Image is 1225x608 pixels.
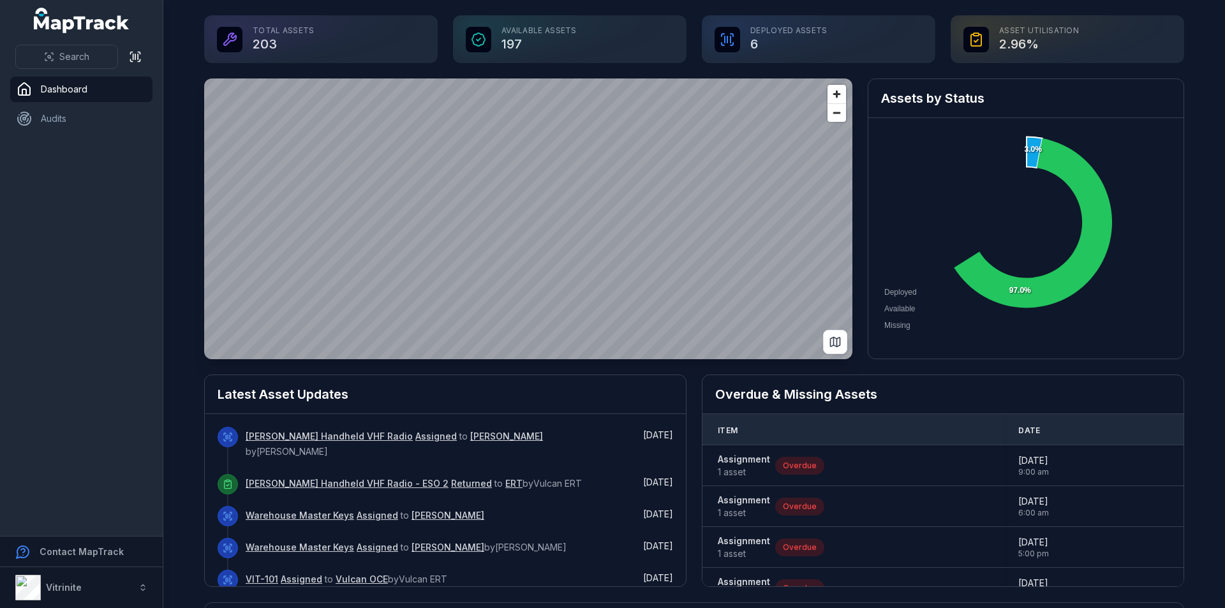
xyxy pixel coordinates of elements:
[881,89,1171,107] h2: Assets by Status
[40,546,124,557] strong: Contact MapTrack
[718,575,770,601] a: Assignment
[643,540,673,551] span: [DATE]
[1018,536,1049,559] time: 17/09/2025, 5:00:00 pm
[357,541,398,554] a: Assigned
[718,507,770,519] span: 1 asset
[1018,454,1049,477] time: 14/07/2025, 9:00:00 am
[643,508,673,519] time: 17/09/2025, 10:28:03 am
[1018,454,1049,467] span: [DATE]
[34,8,130,33] a: MapTrack
[718,494,770,507] strong: Assignment
[1018,549,1049,559] span: 5:00 pm
[470,430,543,443] a: [PERSON_NAME]
[1018,426,1040,436] span: Date
[246,510,484,521] span: to
[412,509,484,522] a: [PERSON_NAME]
[1018,536,1049,549] span: [DATE]
[1018,577,1051,589] span: [DATE]
[336,573,388,586] a: Vulcan OCE
[718,466,770,478] span: 1 asset
[1018,508,1049,518] span: 6:00 am
[718,494,770,519] a: Assignment1 asset
[246,478,582,489] span: to by Vulcan ERT
[718,547,770,560] span: 1 asset
[775,457,824,475] div: Overdue
[718,453,770,478] a: Assignment1 asset
[246,573,278,586] a: VIT-101
[1018,495,1049,518] time: 12/09/2025, 6:00:00 am
[10,77,152,102] a: Dashboard
[246,542,567,552] span: to by [PERSON_NAME]
[884,321,910,330] span: Missing
[718,575,770,588] strong: Assignment
[246,431,543,457] span: to by [PERSON_NAME]
[1018,577,1051,600] time: 18/09/2025, 12:00:00 am
[357,509,398,522] a: Assigned
[246,574,447,584] span: to by Vulcan ERT
[823,330,847,354] button: Switch to Map View
[643,572,673,583] span: [DATE]
[10,106,152,131] a: Audits
[643,540,673,551] time: 17/09/2025, 10:26:21 am
[643,429,673,440] time: 17/09/2025, 6:20:12 pm
[775,538,824,556] div: Overdue
[643,508,673,519] span: [DATE]
[505,477,523,490] a: ERT
[246,541,354,554] a: Warehouse Master Keys
[246,430,413,443] a: [PERSON_NAME] Handheld VHF Radio
[246,509,354,522] a: Warehouse Master Keys
[643,572,673,583] time: 17/09/2025, 9:10:04 am
[718,535,770,560] a: Assignment1 asset
[281,573,322,586] a: Assigned
[775,579,824,597] div: Overdue
[412,541,484,554] a: [PERSON_NAME]
[884,288,917,297] span: Deployed
[884,304,915,313] span: Available
[246,477,449,490] a: [PERSON_NAME] Handheld VHF Radio - ESO 2
[643,477,673,487] span: [DATE]
[828,85,846,103] button: Zoom in
[451,477,492,490] a: Returned
[218,385,673,403] h2: Latest Asset Updates
[1018,495,1049,508] span: [DATE]
[718,453,770,466] strong: Assignment
[715,385,1171,403] h2: Overdue & Missing Assets
[643,477,673,487] time: 17/09/2025, 5:09:41 pm
[828,103,846,122] button: Zoom out
[643,429,673,440] span: [DATE]
[46,582,82,593] strong: Vitrinite
[718,535,770,547] strong: Assignment
[204,78,852,359] canvas: Map
[415,430,457,443] a: Assigned
[15,45,118,69] button: Search
[718,426,738,436] span: Item
[775,498,824,515] div: Overdue
[1018,467,1049,477] span: 9:00 am
[59,50,89,63] span: Search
